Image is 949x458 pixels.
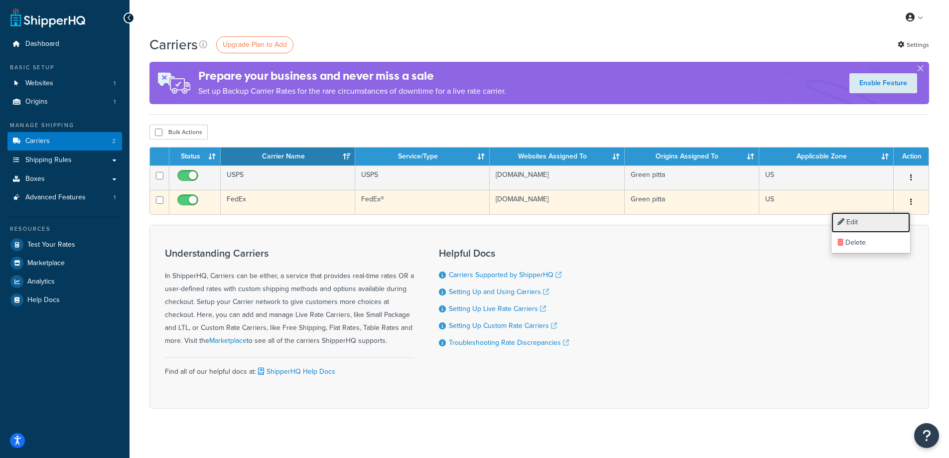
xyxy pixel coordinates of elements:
[7,254,122,272] a: Marketplace
[112,137,116,146] span: 2
[256,366,335,377] a: ShipperHQ Help Docs
[7,170,122,188] a: Boxes
[7,63,122,72] div: Basic Setup
[27,241,75,249] span: Test Your Rates
[149,35,198,54] h1: Carriers
[439,248,569,259] h3: Helpful Docs
[7,35,122,53] a: Dashboard
[849,73,917,93] a: Enable Feature
[25,156,72,164] span: Shipping Rules
[27,259,65,268] span: Marketplace
[7,188,122,207] li: Advanced Features
[7,236,122,254] a: Test Your Rates
[490,165,624,190] td: [DOMAIN_NAME]
[449,270,561,280] a: Carriers Supported by ShipperHQ
[221,148,355,165] th: Carrier Name: activate to sort column ascending
[894,148,929,165] th: Action
[25,193,86,202] span: Advanced Features
[625,165,759,190] td: Green pitta
[7,151,122,169] a: Shipping Rules
[831,233,910,253] a: Delete
[198,68,506,84] h4: Prepare your business and never miss a sale
[198,84,506,98] p: Set up Backup Carrier Rates for the rare circumstances of downtime for a live rate carrier.
[914,423,939,448] button: Open Resource Center
[165,357,414,378] div: Find all of our helpful docs at:
[149,125,208,140] button: Bulk Actions
[449,287,549,297] a: Setting Up and Using Carriers
[25,79,53,88] span: Websites
[355,165,490,190] td: USPS
[7,74,122,93] a: Websites 1
[25,137,50,146] span: Carriers
[165,248,414,259] h3: Understanding Carriers
[114,98,116,106] span: 1
[355,190,490,214] td: FedEx®
[149,62,198,104] img: ad-rules-rateshop-fe6ec290ccb7230408bd80ed9643f0289d75e0ffd9eb532fc0e269fcd187b520.png
[449,320,557,331] a: Setting Up Custom Rate Carriers
[759,148,894,165] th: Applicable Zone: activate to sort column ascending
[10,7,85,27] a: ShipperHQ Home
[355,148,490,165] th: Service/Type: activate to sort column ascending
[7,93,122,111] li: Origins
[449,337,569,348] a: Troubleshooting Rate Discrepancies
[831,212,910,233] a: Edit
[7,188,122,207] a: Advanced Features 1
[7,273,122,291] a: Analytics
[216,36,293,53] a: Upgrade Plan to Add
[223,39,287,50] span: Upgrade Plan to Add
[165,248,414,347] div: In ShipperHQ, Carriers can be either, a service that provides real-time rates OR a user-defined r...
[209,335,247,346] a: Marketplace
[7,291,122,309] a: Help Docs
[114,193,116,202] span: 1
[759,190,894,214] td: US
[25,98,48,106] span: Origins
[7,132,122,151] li: Carriers
[27,278,55,286] span: Analytics
[7,132,122,151] a: Carriers 2
[221,165,355,190] td: USPS
[898,38,929,52] a: Settings
[759,165,894,190] td: US
[221,190,355,214] td: FedEx
[169,148,221,165] th: Status: activate to sort column ascending
[625,148,759,165] th: Origins Assigned To: activate to sort column ascending
[625,190,759,214] td: Green pitta
[7,74,122,93] li: Websites
[7,93,122,111] a: Origins 1
[25,175,45,183] span: Boxes
[449,304,546,314] a: Setting Up Live Rate Carriers
[7,225,122,233] div: Resources
[25,40,59,48] span: Dashboard
[27,296,60,305] span: Help Docs
[7,121,122,130] div: Manage Shipping
[490,190,624,214] td: [DOMAIN_NAME]
[114,79,116,88] span: 1
[490,148,624,165] th: Websites Assigned To: activate to sort column ascending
